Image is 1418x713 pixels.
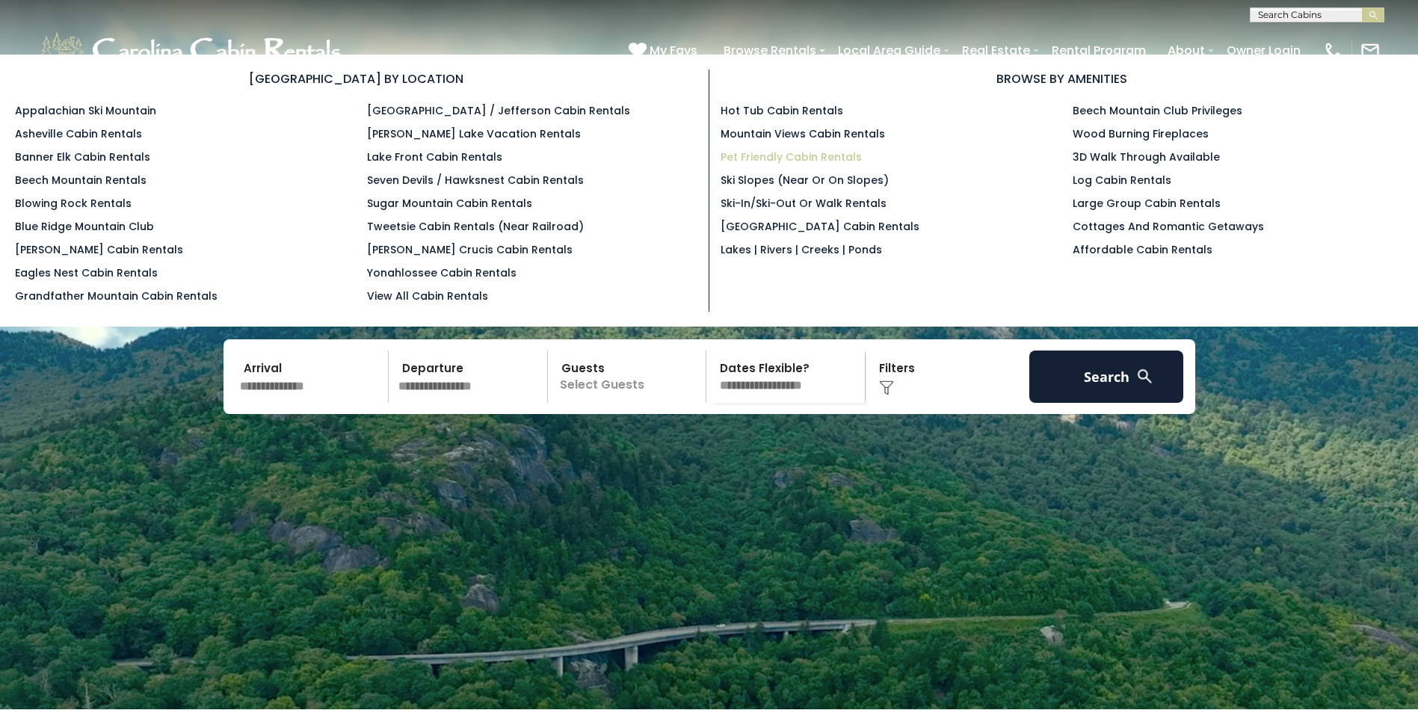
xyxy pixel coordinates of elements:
[629,41,701,61] a: My Favs
[367,265,517,280] a: Yonahlossee Cabin Rentals
[1029,351,1184,403] button: Search
[367,126,581,141] a: [PERSON_NAME] Lake Vacation Rentals
[367,219,584,234] a: Tweetsie Cabin Rentals (Near Railroad)
[11,283,1407,330] h1: Your Adventure Starts Here
[1073,242,1212,257] a: Affordable Cabin Rentals
[15,149,150,164] a: Banner Elk Cabin Rentals
[1073,173,1171,188] a: Log Cabin Rentals
[15,70,697,88] h3: [GEOGRAPHIC_DATA] BY LOCATION
[721,242,882,257] a: Lakes | Rivers | Creeks | Ponds
[716,37,824,64] a: Browse Rentals
[15,103,156,118] a: Appalachian Ski Mountain
[367,103,630,118] a: [GEOGRAPHIC_DATA] / Jefferson Cabin Rentals
[367,173,584,188] a: Seven Devils / Hawksnest Cabin Rentals
[1360,40,1381,61] img: mail-regular-white.png
[1073,149,1220,164] a: 3D Walk Through Available
[721,149,862,164] a: Pet Friendly Cabin Rentals
[1044,37,1153,64] a: Rental Program
[1073,196,1221,211] a: Large Group Cabin Rentals
[721,219,919,234] a: [GEOGRAPHIC_DATA] Cabin Rentals
[15,242,183,257] a: [PERSON_NAME] Cabin Rentals
[955,37,1038,64] a: Real Estate
[721,196,887,211] a: Ski-in/Ski-Out or Walk Rentals
[15,219,154,234] a: Blue Ridge Mountain Club
[15,265,158,280] a: Eagles Nest Cabin Rentals
[721,103,843,118] a: Hot Tub Cabin Rentals
[1219,37,1308,64] a: Owner Login
[721,173,889,188] a: Ski Slopes (Near or On Slopes)
[721,126,885,141] a: Mountain Views Cabin Rentals
[37,28,348,73] img: White-1-1-2.png
[1073,103,1242,118] a: Beech Mountain Club Privileges
[1135,367,1154,386] img: search-regular-white.png
[367,288,488,303] a: View All Cabin Rentals
[721,70,1404,88] h3: BROWSE BY AMENITIES
[1073,126,1209,141] a: Wood Burning Fireplaces
[650,41,697,60] span: My Favs
[367,149,502,164] a: Lake Front Cabin Rentals
[1323,40,1344,61] img: phone-regular-white.png
[15,126,142,141] a: Asheville Cabin Rentals
[1073,219,1264,234] a: Cottages and Romantic Getaways
[367,242,573,257] a: [PERSON_NAME] Crucis Cabin Rentals
[15,173,147,188] a: Beech Mountain Rentals
[15,196,132,211] a: Blowing Rock Rentals
[879,380,894,395] img: filter--v1.png
[1160,37,1212,64] a: About
[552,351,706,403] p: Select Guests
[15,288,218,303] a: Grandfather Mountain Cabin Rentals
[367,196,532,211] a: Sugar Mountain Cabin Rentals
[830,37,948,64] a: Local Area Guide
